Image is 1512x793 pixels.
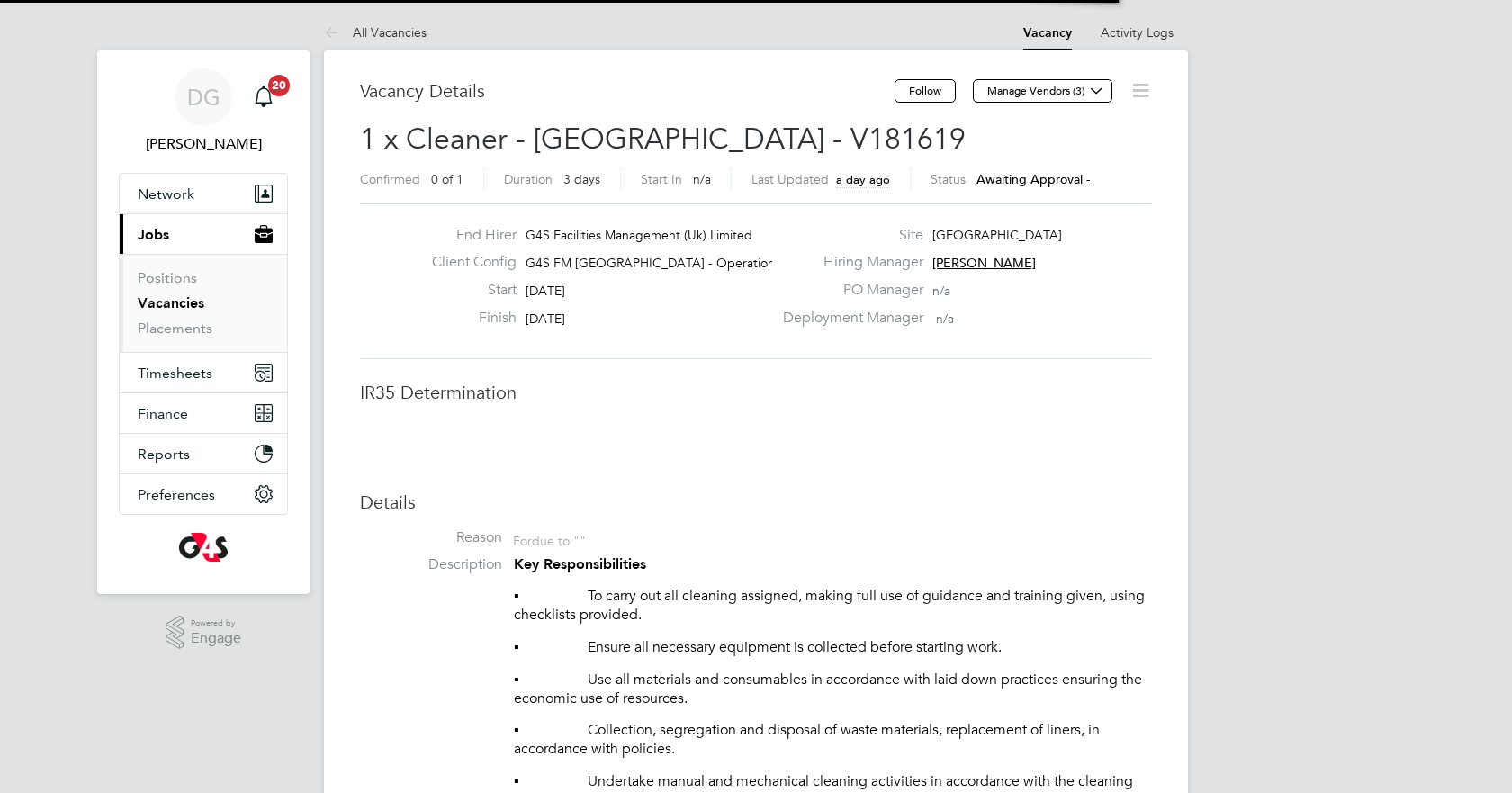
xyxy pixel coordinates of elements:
[138,294,204,311] a: Vacancies
[120,174,287,213] button: Network
[138,269,197,286] a: Positions
[138,486,215,503] span: Preferences
[693,171,711,187] span: n/a
[526,283,565,299] span: [DATE]
[360,79,895,103] h3: Vacancy Details
[514,671,1152,708] p: ▪ Use all materials and consumables in accordance with laid down practices ensuring the economic ...
[119,533,288,562] a: Go to home page
[563,171,600,187] span: 3 days
[526,311,565,327] span: [DATE]
[931,171,966,187] label: Status
[772,309,923,328] label: Deployment Manager
[513,528,586,549] div: For due to ""
[138,405,188,422] span: Finance
[187,86,220,109] span: DG
[268,75,290,96] span: 20
[514,555,646,572] strong: Key Responsibilities
[514,587,1152,625] p: ▪ To carry out all cleaning assigned, making full use of guidance and training given, using check...
[976,171,1090,187] span: Awaiting approval -
[179,533,228,562] img: g4s-logo-retina.png
[360,171,420,187] label: Confirmed
[360,122,966,157] span: 1 x Cleaner - [GEOGRAPHIC_DATA] - V181619
[431,171,463,187] span: 0 of 1
[138,226,169,243] span: Jobs
[120,214,287,254] button: Jobs
[751,171,829,187] label: Last Updated
[138,446,190,463] span: Reports
[772,253,923,272] label: Hiring Manager
[932,227,1062,243] span: [GEOGRAPHIC_DATA]
[641,171,682,187] label: Start In
[138,320,212,337] a: Placements
[418,253,517,272] label: Client Config
[772,281,923,300] label: PO Manager
[526,227,752,243] span: G4S Facilities Management (Uk) Limited
[418,281,517,300] label: Start
[360,381,1152,404] h3: IR35 Determination
[895,79,956,103] button: Follow
[360,528,502,547] label: Reason
[526,255,784,271] span: G4S FM [GEOGRAPHIC_DATA] - Operational
[191,616,241,631] span: Powered by
[504,171,553,187] label: Duration
[1101,24,1174,41] a: Activity Logs
[418,226,517,245] label: End Hirer
[360,491,1152,514] h3: Details
[932,283,950,299] span: n/a
[324,24,427,41] a: All Vacancies
[166,616,242,650] a: Powered byEngage
[97,50,310,594] nav: Main navigation
[119,68,288,155] a: DG[PERSON_NAME]
[138,185,194,203] span: Network
[1023,25,1072,41] a: Vacancy
[246,68,282,126] a: 20
[514,721,1152,759] p: ▪ Collection, segregation and disposal of waste materials, replacement of liners, in accordance w...
[514,638,1152,657] p: ▪ Ensure all necessary equipment is collected before starting work.
[772,226,923,245] label: Site
[119,133,288,155] span: Danny Glass
[836,172,890,187] span: a day ago
[120,474,287,514] button: Preferences
[360,555,502,574] label: Description
[120,353,287,392] button: Timesheets
[120,393,287,433] button: Finance
[936,311,954,327] span: n/a
[120,254,287,352] div: Jobs
[932,255,1036,271] span: [PERSON_NAME]
[120,434,287,473] button: Reports
[138,365,212,382] span: Timesheets
[191,631,241,646] span: Engage
[973,79,1112,103] button: Manage Vendors (3)
[418,309,517,328] label: Finish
